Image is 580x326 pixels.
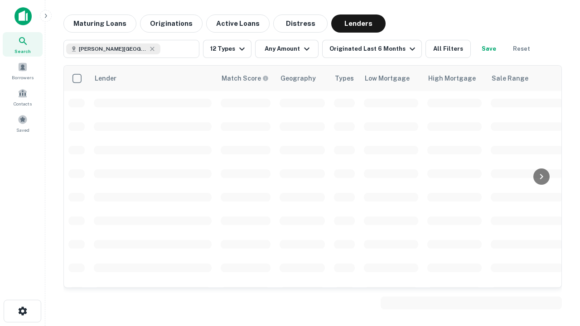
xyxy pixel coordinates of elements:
[474,40,503,58] button: Save your search to get updates of matches that match your search criteria.
[280,73,316,84] div: Geography
[507,40,536,58] button: Reset
[14,100,32,107] span: Contacts
[3,85,43,109] a: Contacts
[425,40,471,58] button: All Filters
[273,14,328,33] button: Distress
[14,7,32,25] img: capitalize-icon.png
[89,66,216,91] th: Lender
[535,254,580,297] iframe: Chat Widget
[329,66,359,91] th: Types
[3,32,43,57] a: Search
[255,40,319,58] button: Any Amount
[275,66,329,91] th: Geography
[203,40,251,58] button: 12 Types
[140,14,203,33] button: Originations
[16,126,29,134] span: Saved
[492,73,528,84] div: Sale Range
[322,40,422,58] button: Originated Last 6 Months
[3,111,43,135] a: Saved
[206,14,270,33] button: Active Loans
[222,73,269,83] div: Capitalize uses an advanced AI algorithm to match your search with the best lender. The match sco...
[335,73,354,84] div: Types
[95,73,116,84] div: Lender
[63,14,136,33] button: Maturing Loans
[331,14,386,33] button: Lenders
[79,45,147,53] span: [PERSON_NAME][GEOGRAPHIC_DATA], [GEOGRAPHIC_DATA]
[423,66,486,91] th: High Mortgage
[216,66,275,91] th: Capitalize uses an advanced AI algorithm to match your search with the best lender. The match sco...
[359,66,423,91] th: Low Mortgage
[329,43,418,54] div: Originated Last 6 Months
[14,48,31,55] span: Search
[222,73,267,83] h6: Match Score
[428,73,476,84] div: High Mortgage
[486,66,568,91] th: Sale Range
[365,73,410,84] div: Low Mortgage
[12,74,34,81] span: Borrowers
[3,58,43,83] a: Borrowers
